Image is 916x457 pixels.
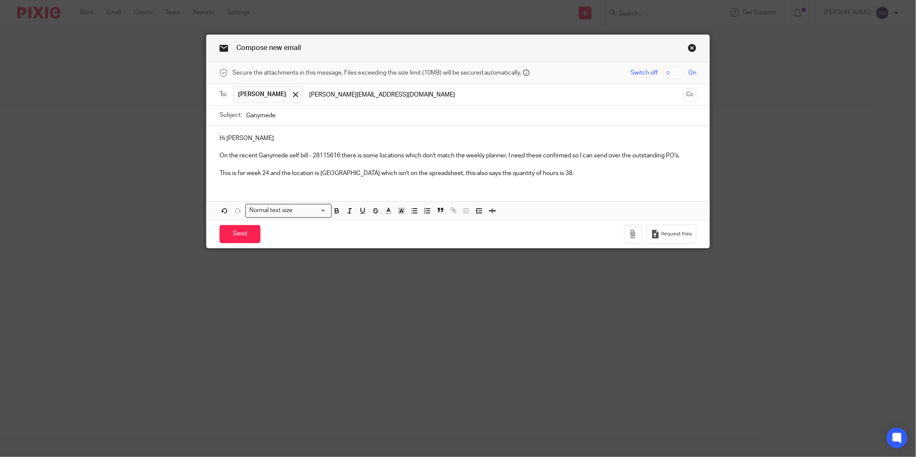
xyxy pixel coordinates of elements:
button: Request files [646,225,696,244]
button: Cc [684,88,696,101]
label: To: [220,90,229,99]
span: Compose new email [236,44,301,51]
input: Search for option [295,206,326,215]
span: On [688,69,696,77]
p: This is for week 24 and the location is [GEOGRAPHIC_DATA] which isn't on the spreadsheet, this al... [220,169,696,178]
a: Close this dialog window [688,44,696,55]
span: Switch off [631,69,658,77]
span: Request files [661,231,692,238]
span: Normal text size [248,206,295,215]
span: Secure the attachments in this message. Files exceeding the size limit (10MB) will be secured aut... [232,69,521,77]
p: On the recent Ganymede self bill - 28115616 there is some locations which don't match the weekly ... [220,151,696,160]
span: [PERSON_NAME] [238,90,286,99]
div: Search for option [245,204,332,217]
input: Send [220,225,260,244]
label: Subject: [220,111,242,119]
p: Hi [PERSON_NAME] [220,134,696,143]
